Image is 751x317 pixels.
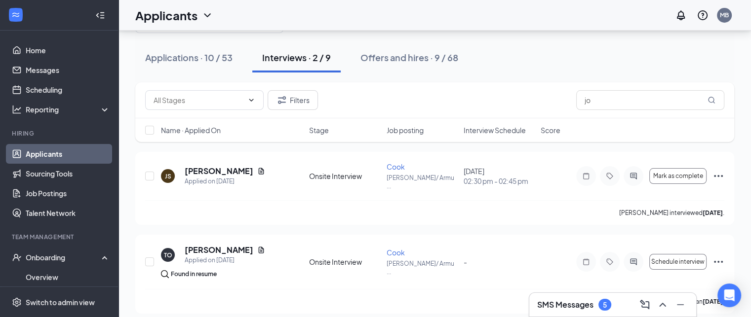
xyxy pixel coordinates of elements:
[185,245,253,255] h5: [PERSON_NAME]
[26,105,111,114] div: Reporting
[675,9,687,21] svg: Notifications
[387,125,424,135] span: Job posting
[537,299,593,310] h3: SMS Messages
[628,172,639,180] svg: ActiveChat
[185,166,253,176] h5: [PERSON_NAME]
[387,248,405,257] span: Cook
[135,7,198,24] h1: Applicants
[185,176,265,186] div: Applied on [DATE]
[651,258,705,265] span: Schedule interview
[11,10,21,20] svg: WorkstreamLogo
[712,256,724,268] svg: Ellipses
[712,170,724,182] svg: Ellipses
[26,203,110,223] a: Talent Network
[95,10,105,20] svg: Collapse
[703,298,723,305] b: [DATE]
[649,168,707,184] button: Mark as complete
[309,125,329,135] span: Stage
[12,252,22,262] svg: UserCheck
[657,299,669,311] svg: ChevronUp
[262,51,331,64] div: Interviews · 2 / 9
[387,162,405,171] span: Cook
[171,269,217,279] div: Found in resume
[639,299,651,311] svg: ComposeMessage
[387,174,458,190] p: [PERSON_NAME]/ Armu ...
[257,167,265,175] svg: Document
[26,267,110,287] a: Overview
[541,125,560,135] span: Score
[185,255,265,265] div: Applied on [DATE]
[672,297,688,313] button: Minimize
[26,297,95,307] div: Switch to admin view
[464,125,526,135] span: Interview Schedule
[655,297,671,313] button: ChevronUp
[268,90,318,110] button: Filter Filters
[164,251,172,259] div: TO
[165,172,171,180] div: JS
[26,183,110,203] a: Job Postings
[276,94,288,106] svg: Filter
[697,9,709,21] svg: QuestionInfo
[201,9,213,21] svg: ChevronDown
[464,257,467,266] span: -
[703,209,723,216] b: [DATE]
[12,297,22,307] svg: Settings
[653,173,703,179] span: Mark as complete
[12,105,22,114] svg: Analysis
[309,171,380,181] div: Onsite Interview
[603,301,607,309] div: 5
[12,233,108,241] div: Team Management
[580,172,592,180] svg: Note
[257,246,265,254] svg: Document
[580,258,592,266] svg: Note
[387,259,458,276] p: [PERSON_NAME]/ Armu ...
[674,299,686,311] svg: Minimize
[26,80,110,100] a: Scheduling
[360,51,458,64] div: Offers and hires · 9 / 68
[26,144,110,164] a: Applicants
[26,40,110,60] a: Home
[649,254,707,270] button: Schedule interview
[720,11,729,19] div: MB
[717,283,741,307] div: Open Intercom Messenger
[464,176,535,186] span: 02:30 pm - 02:45 pm
[12,129,108,138] div: Hiring
[604,258,616,266] svg: Tag
[464,166,535,186] div: [DATE]
[576,90,724,110] input: Search in interviews
[708,96,715,104] svg: MagnifyingGlass
[619,209,724,217] p: [PERSON_NAME] interviewed .
[154,95,243,106] input: All Stages
[247,96,255,104] svg: ChevronDown
[309,257,380,267] div: Onsite Interview
[161,270,169,278] img: search.bf7aa3482b7795d4f01b.svg
[145,51,233,64] div: Applications · 10 / 53
[26,164,110,183] a: Sourcing Tools
[161,125,221,135] span: Name · Applied On
[637,297,653,313] button: ComposeMessage
[26,252,102,262] div: Onboarding
[604,172,616,180] svg: Tag
[26,60,110,80] a: Messages
[628,258,639,266] svg: ActiveChat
